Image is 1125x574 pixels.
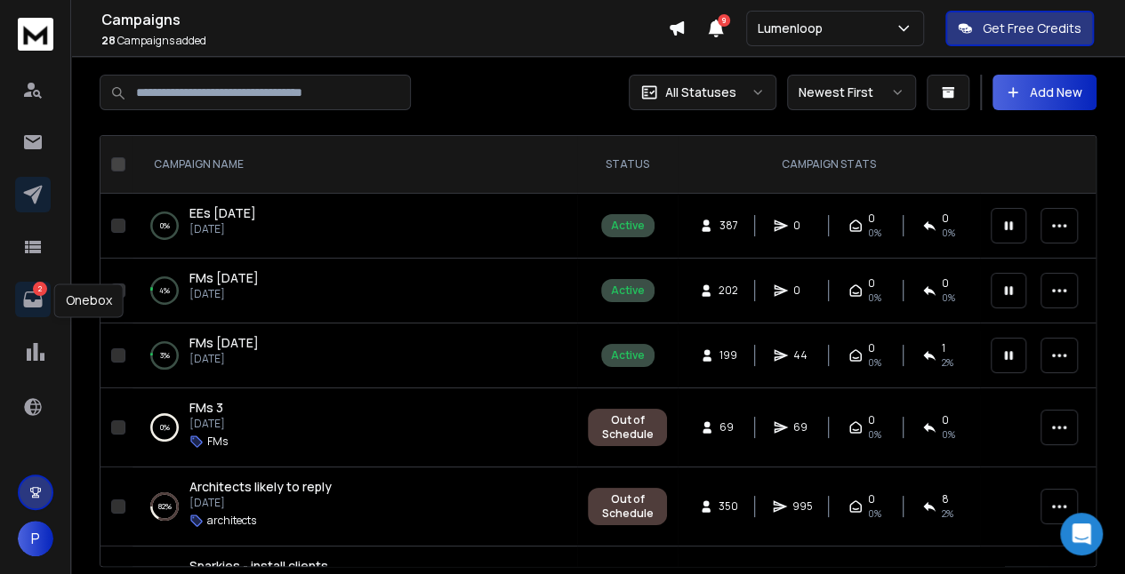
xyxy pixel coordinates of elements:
[942,276,949,291] span: 0
[577,136,678,194] th: STATUS
[18,521,53,556] button: P
[942,506,953,521] span: 2 %
[189,204,256,221] span: EEs [DATE]
[868,276,875,291] span: 0
[868,291,881,305] span: 0%
[719,219,737,233] span: 387
[133,259,577,323] td: 4%FMs [DATE][DATE]
[793,219,811,233] span: 0
[983,20,1081,37] p: Get Free Credits
[189,269,259,287] a: FMs [DATE]
[133,136,577,194] th: CAMPAIGN NAME
[189,222,256,236] p: [DATE]
[792,499,813,514] span: 995
[868,506,881,521] span: 0%
[189,478,332,496] a: Architects likely to reply
[942,226,955,240] span: 0%
[868,492,875,506] span: 0
[101,9,668,30] h1: Campaigns
[868,226,881,240] span: 0%
[189,287,259,301] p: [DATE]
[942,211,949,226] span: 0
[33,282,47,296] p: 2
[942,341,945,355] span: 1
[719,348,737,363] span: 199
[207,434,228,449] p: FMs
[133,388,577,467] td: 0%FMs 3[DATE]FMs
[189,269,259,286] span: FMs [DATE]
[868,355,881,370] span: 0%
[133,467,577,546] td: 82%Architects likely to reply[DATE]architects
[793,283,811,298] span: 0
[868,427,881,442] span: 0%
[793,348,811,363] span: 44
[611,348,645,363] div: Active
[1060,513,1103,555] div: Open Intercom Messenger
[868,413,875,427] span: 0
[942,355,953,370] span: 2 %
[207,514,256,528] p: architects
[868,211,875,226] span: 0
[189,417,228,431] p: [DATE]
[160,347,170,364] p: 3 %
[15,282,51,317] a: 2
[189,557,328,574] span: Sparkies - install clients
[189,352,259,366] p: [DATE]
[719,420,737,434] span: 69
[598,413,657,442] div: Out of Schedule
[101,33,116,48] span: 28
[793,420,811,434] span: 69
[18,18,53,51] img: logo
[133,323,577,388] td: 3%FMs [DATE][DATE]
[160,419,170,436] p: 0 %
[189,204,256,222] a: EEs [DATE]
[133,194,577,259] td: 0%EEs [DATE][DATE]
[189,478,332,495] span: Architects likely to reply
[942,291,955,305] span: 0%
[611,219,645,233] div: Active
[945,11,1094,46] button: Get Free Credits
[611,283,645,298] div: Active
[158,498,172,515] p: 82 %
[665,84,736,101] p: All Statuses
[101,34,668,48] p: Campaigns added
[719,283,738,298] span: 202
[189,399,223,416] span: FMs 3
[54,283,124,317] div: Onebox
[942,492,949,506] span: 8
[189,334,259,352] a: FMs [DATE]
[189,334,259,351] span: FMs [DATE]
[787,75,916,110] button: Newest First
[159,282,170,299] p: 4 %
[992,75,1097,110] button: Add New
[598,492,657,521] div: Out of Schedule
[868,341,875,355] span: 0
[718,14,730,27] span: 9
[189,399,223,417] a: FMs 3
[160,217,170,235] p: 0 %
[942,413,949,427] span: 0
[189,496,332,510] p: [DATE]
[942,427,955,442] span: 0 %
[678,136,980,194] th: CAMPAIGN STATS
[719,499,738,514] span: 350
[758,20,830,37] p: Lumenloop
